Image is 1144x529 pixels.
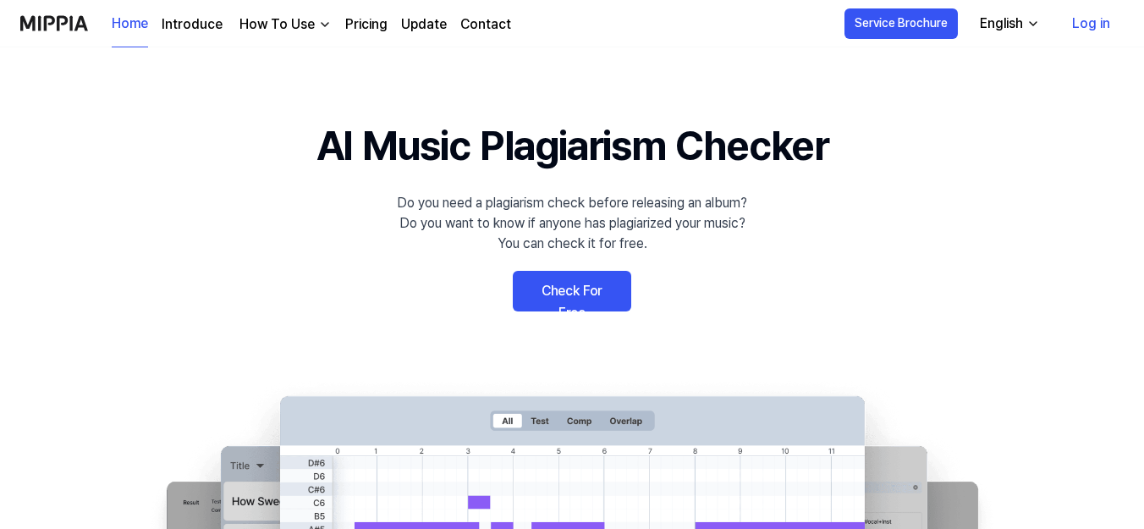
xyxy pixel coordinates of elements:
a: Home [112,1,148,47]
a: Introduce [162,14,223,35]
img: down [318,18,332,31]
h1: AI Music Plagiarism Checker [316,115,828,176]
div: How To Use [236,14,318,35]
div: English [976,14,1026,34]
a: Check For Free [513,271,631,311]
a: Update [401,14,447,35]
a: Pricing [345,14,388,35]
a: Contact [460,14,511,35]
button: How To Use [236,14,332,35]
button: English [966,7,1050,41]
button: Service Brochure [844,8,958,39]
div: Do you need a plagiarism check before releasing an album? Do you want to know if anyone has plagi... [397,193,747,254]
